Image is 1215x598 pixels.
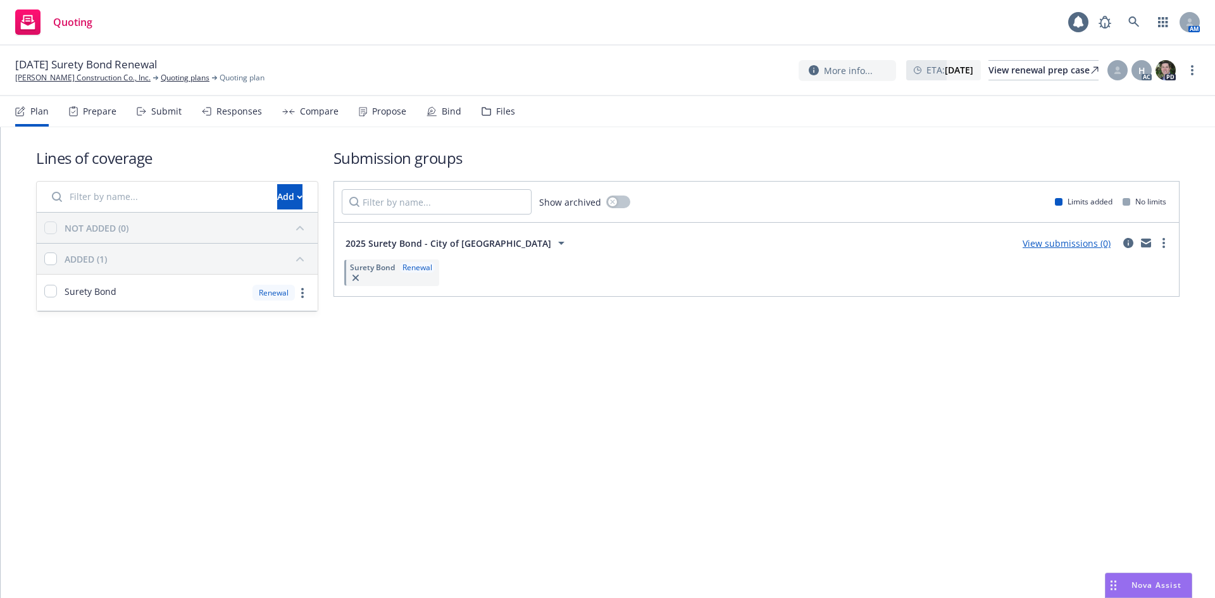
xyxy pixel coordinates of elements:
a: Quoting plans [161,72,209,84]
input: Filter by name... [44,184,270,209]
span: Nova Assist [1131,580,1181,590]
div: View renewal prep case [988,61,1099,80]
div: Bind [442,106,461,116]
div: NOT ADDED (0) [65,221,128,235]
input: Filter by name... [342,189,532,215]
a: circleInformation [1121,235,1136,251]
img: photo [1156,60,1176,80]
a: mail [1138,235,1154,251]
div: Drag to move [1106,573,1121,597]
a: View submissions (0) [1023,237,1111,249]
span: Quoting [53,17,92,27]
button: ADDED (1) [65,249,310,269]
span: Quoting plan [220,72,265,84]
h1: Lines of coverage [36,147,318,168]
span: Surety Bond [350,262,395,273]
div: Renewal [252,285,295,301]
a: Quoting [10,4,97,40]
h1: Submission groups [333,147,1180,168]
div: Compare [300,106,339,116]
div: Limits added [1055,196,1112,207]
span: Show archived [539,196,601,209]
span: 2025 Surety Bond - City of [GEOGRAPHIC_DATA] [346,237,551,250]
div: Add [277,185,302,209]
div: Propose [372,106,406,116]
button: 2025 Surety Bond - City of [GEOGRAPHIC_DATA] [342,230,573,256]
button: NOT ADDED (0) [65,218,310,238]
div: ADDED (1) [65,252,107,266]
button: Add [277,184,302,209]
div: Prepare [83,106,116,116]
span: Surety Bond [65,285,116,298]
button: More info... [799,60,896,81]
a: Switch app [1150,9,1176,35]
div: No limits [1123,196,1166,207]
div: Responses [216,106,262,116]
div: Files [496,106,515,116]
span: H [1138,64,1145,77]
span: ETA : [926,63,973,77]
a: more [295,285,310,301]
strong: [DATE] [945,64,973,76]
a: Search [1121,9,1147,35]
a: [PERSON_NAME] Construction Co., Inc. [15,72,151,84]
span: [DATE] Surety Bond Renewal [15,57,157,72]
a: more [1156,235,1171,251]
div: Renewal [400,262,435,273]
a: more [1185,63,1200,78]
a: Report a Bug [1092,9,1118,35]
span: More info... [824,64,873,77]
a: View renewal prep case [988,60,1099,80]
button: Nova Assist [1105,573,1192,598]
div: Plan [30,106,49,116]
div: Submit [151,106,182,116]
